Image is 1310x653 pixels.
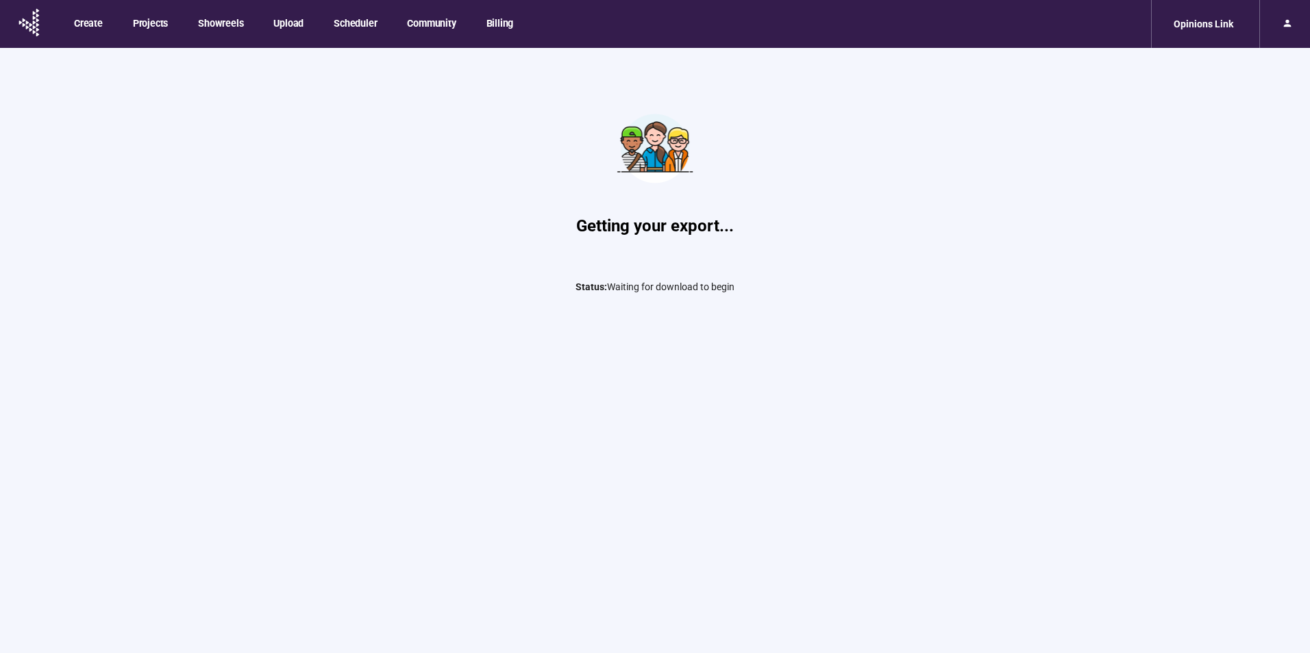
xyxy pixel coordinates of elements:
[323,8,386,37] button: Scheduler
[396,8,465,37] button: Community
[262,8,313,37] button: Upload
[604,97,706,200] img: Teamwork
[187,8,253,37] button: Showreels
[576,281,607,292] span: Status:
[63,8,112,37] button: Create
[1165,11,1241,37] div: Opinions Link
[475,8,523,37] button: Billing
[122,8,177,37] button: Projects
[449,214,861,240] h1: Getting your export...
[449,279,861,294] p: Waiting for download to begin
